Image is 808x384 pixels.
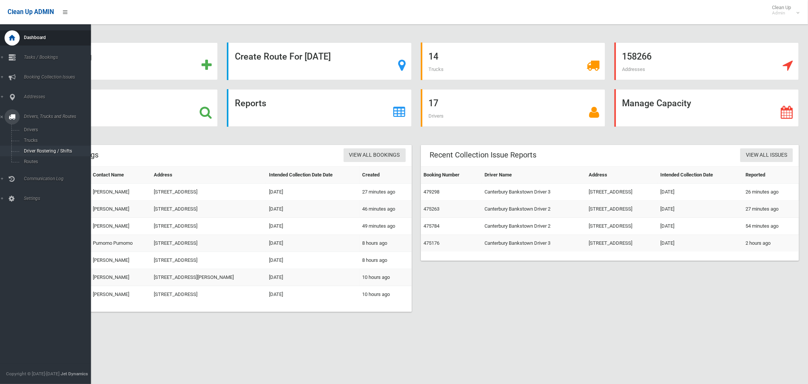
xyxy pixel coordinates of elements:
[22,196,91,201] span: Settings
[658,201,742,218] td: [DATE]
[33,42,218,80] a: Add Booking
[424,206,440,212] a: 475263
[266,184,359,201] td: [DATE]
[90,184,151,201] td: [PERSON_NAME]
[424,240,440,246] a: 475176
[266,201,359,218] td: [DATE]
[90,235,151,252] td: Purnomo Purnomo
[421,42,605,80] a: 14 Trucks
[622,51,652,62] strong: 158266
[22,138,84,143] span: Trucks
[658,167,742,184] th: Intended Collection Date
[22,127,84,132] span: Drivers
[742,167,799,184] th: Reported
[90,286,151,303] td: [PERSON_NAME]
[151,218,266,235] td: [STREET_ADDRESS]
[421,89,605,127] a: 17 Drivers
[586,218,658,235] td: [STREET_ADDRESS]
[742,218,799,235] td: 54 minutes ago
[424,189,440,195] a: 479298
[586,184,658,201] td: [STREET_ADDRESS]
[151,252,266,269] td: [STREET_ADDRESS]
[22,159,84,164] span: Routes
[429,113,444,119] span: Drivers
[151,184,266,201] td: [STREET_ADDRESS]
[227,42,411,80] a: Create Route For [DATE]
[235,98,266,109] strong: Reports
[359,167,412,184] th: Created
[481,167,586,184] th: Driver Name
[22,114,91,119] span: Drivers, Trucks and Routes
[151,167,266,184] th: Address
[586,201,658,218] td: [STREET_ADDRESS]
[742,201,799,218] td: 27 minutes ago
[22,55,91,60] span: Tasks / Bookings
[772,10,791,16] small: Admin
[8,8,54,16] span: Clean Up ADMIN
[614,89,799,127] a: Manage Capacity
[658,235,742,252] td: [DATE]
[481,201,586,218] td: Canterbury Bankstown Driver 2
[90,167,151,184] th: Contact Name
[90,201,151,218] td: [PERSON_NAME]
[22,176,91,181] span: Communication Log
[6,371,59,376] span: Copyright © [DATE]-[DATE]
[429,66,444,72] span: Trucks
[359,269,412,286] td: 10 hours ago
[90,252,151,269] td: [PERSON_NAME]
[266,218,359,235] td: [DATE]
[359,286,412,303] td: 10 hours ago
[658,218,742,235] td: [DATE]
[266,286,359,303] td: [DATE]
[22,148,84,154] span: Driver Rostering / Shifts
[586,235,658,252] td: [STREET_ADDRESS]
[622,66,645,72] span: Addresses
[586,167,658,184] th: Address
[22,35,91,40] span: Dashboard
[742,184,799,201] td: 26 minutes ago
[235,51,331,62] strong: Create Route For [DATE]
[614,42,799,80] a: 158266 Addresses
[481,218,586,235] td: Canterbury Bankstown Driver 2
[90,269,151,286] td: [PERSON_NAME]
[768,5,799,16] span: Clean Up
[151,286,266,303] td: [STREET_ADDRESS]
[22,74,91,80] span: Booking Collection Issues
[481,235,586,252] td: Canterbury Bankstown Driver 3
[61,371,88,376] strong: Jet Dynamics
[740,148,793,162] a: View All Issues
[429,98,439,109] strong: 17
[359,201,412,218] td: 46 minutes ago
[90,218,151,235] td: [PERSON_NAME]
[359,218,412,235] td: 49 minutes ago
[266,235,359,252] td: [DATE]
[359,252,412,269] td: 8 hours ago
[622,98,691,109] strong: Manage Capacity
[151,235,266,252] td: [STREET_ADDRESS]
[151,269,266,286] td: [STREET_ADDRESS][PERSON_NAME]
[151,201,266,218] td: [STREET_ADDRESS]
[424,223,440,229] a: 475784
[266,252,359,269] td: [DATE]
[429,51,439,62] strong: 14
[481,184,586,201] td: Canterbury Bankstown Driver 3
[266,167,359,184] th: Intended Collection Date Date
[742,235,799,252] td: 2 hours ago
[227,89,411,127] a: Reports
[33,89,218,127] a: Search
[22,94,91,99] span: Addresses
[421,148,546,162] header: Recent Collection Issue Reports
[658,184,742,201] td: [DATE]
[359,235,412,252] td: 8 hours ago
[359,184,412,201] td: 27 minutes ago
[421,167,482,184] th: Booking Number
[344,148,406,162] a: View All Bookings
[266,269,359,286] td: [DATE]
